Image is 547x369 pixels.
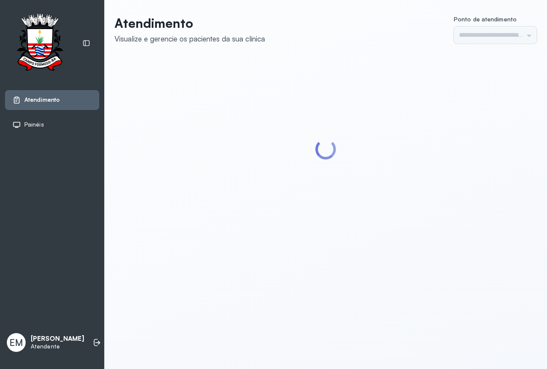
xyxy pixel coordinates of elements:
span: Ponto de atendimento [454,15,517,23]
span: Painéis [24,121,44,128]
p: Atendente [31,343,84,350]
img: Logotipo do estabelecimento [9,14,71,73]
a: Atendimento [12,96,92,104]
div: Visualize e gerencie os pacientes da sua clínica [115,34,265,43]
p: [PERSON_NAME] [31,335,84,343]
p: Atendimento [115,15,265,31]
span: Atendimento [24,96,60,103]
